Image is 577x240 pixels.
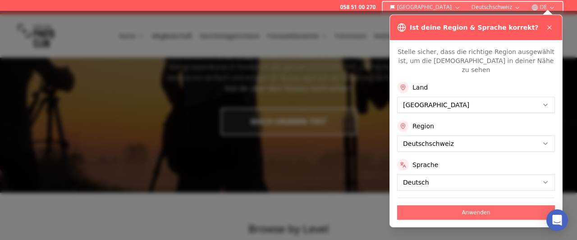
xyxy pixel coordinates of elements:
label: Region [412,122,434,131]
button: Anwenden [397,205,555,220]
h3: Ist deine Region & Sprache korrekt? [410,23,538,32]
div: Open Intercom Messenger [546,209,568,231]
button: [GEOGRAPHIC_DATA] [386,2,464,13]
p: Stelle sicher, dass die richtige Region ausgewählt ist, um die [DEMOGRAPHIC_DATA] in deiner Nähe ... [397,47,555,74]
button: Deutschschweiz [468,2,524,13]
label: Sprache [412,160,438,169]
button: DE [528,2,559,13]
a: 058 51 00 270 [340,4,376,11]
label: Land [412,83,428,92]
